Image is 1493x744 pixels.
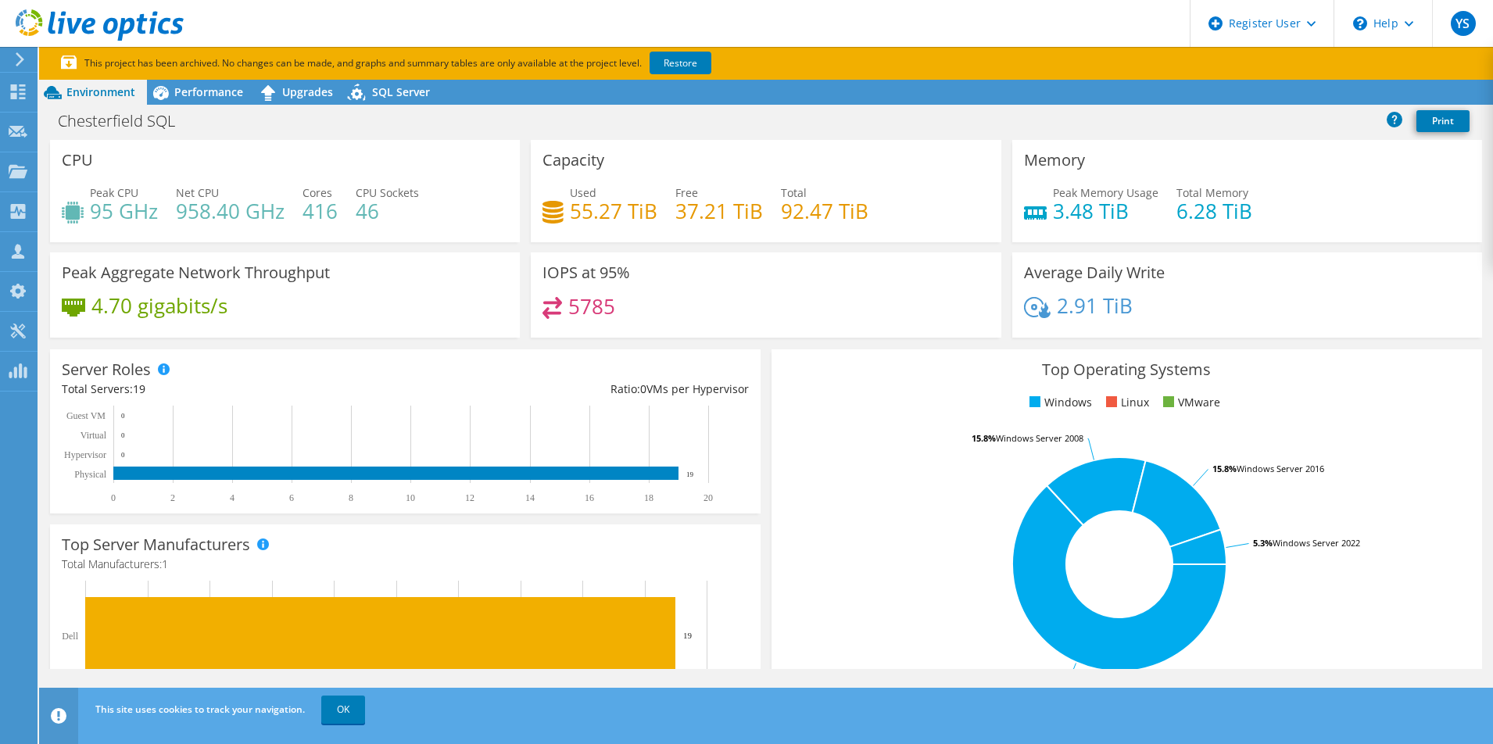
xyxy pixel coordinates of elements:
[1159,394,1220,411] li: VMware
[176,185,219,200] span: Net CPU
[162,556,168,571] span: 1
[686,470,694,478] text: 19
[121,451,125,459] text: 0
[1024,152,1085,169] h3: Memory
[781,185,807,200] span: Total
[542,152,604,169] h3: Capacity
[61,55,827,72] p: This project has been archived. No changes can be made, and graphs and summary tables are only av...
[1102,394,1149,411] li: Linux
[111,492,116,503] text: 0
[51,113,199,130] h1: Chesterfield SQL
[372,84,430,99] span: SQL Server
[303,202,338,220] h4: 416
[1212,463,1237,474] tspan: 15.8%
[230,492,235,503] text: 4
[465,492,474,503] text: 12
[62,152,93,169] h3: CPU
[74,469,106,480] text: Physical
[62,556,749,573] h4: Total Manufacturers:
[405,381,748,398] div: Ratio: VMs per Hypervisor
[62,361,151,378] h3: Server Roles
[90,185,138,200] span: Peak CPU
[62,536,250,553] h3: Top Server Manufacturers
[1416,110,1470,132] a: Print
[972,432,996,444] tspan: 15.8%
[81,430,107,441] text: Virtual
[356,185,419,200] span: CPU Sockets
[95,703,305,716] span: This site uses cookies to track your navigation.
[1253,537,1273,549] tspan: 5.3%
[1057,297,1133,314] h4: 2.91 TiB
[650,52,711,74] a: Restore
[90,202,158,220] h4: 95 GHz
[303,185,332,200] span: Cores
[133,381,145,396] span: 19
[996,432,1083,444] tspan: Windows Server 2008
[525,492,535,503] text: 14
[1053,202,1158,220] h4: 3.48 TiB
[1237,463,1324,474] tspan: Windows Server 2016
[289,492,294,503] text: 6
[66,84,135,99] span: Environment
[1026,394,1092,411] li: Windows
[121,412,125,420] text: 0
[62,381,405,398] div: Total Servers:
[282,84,333,99] span: Upgrades
[66,410,106,421] text: Guest VM
[1451,11,1476,36] span: YS
[783,361,1470,378] h3: Top Operating Systems
[1024,264,1165,281] h3: Average Daily Write
[542,264,630,281] h3: IOPS at 95%
[644,492,653,503] text: 18
[640,381,646,396] span: 0
[570,185,596,200] span: Used
[174,84,243,99] span: Performance
[356,202,419,220] h4: 46
[62,631,78,642] text: Dell
[568,298,615,315] h4: 5785
[176,202,285,220] h4: 958.40 GHz
[1273,537,1360,549] tspan: Windows Server 2022
[62,264,330,281] h3: Peak Aggregate Network Throughput
[585,492,594,503] text: 16
[675,185,698,200] span: Free
[91,297,227,314] h4: 4.70 gigabits/s
[781,202,868,220] h4: 92.47 TiB
[704,492,713,503] text: 20
[675,202,763,220] h4: 37.21 TiB
[64,449,106,460] text: Hypervisor
[121,431,125,439] text: 0
[170,492,175,503] text: 2
[321,696,365,724] a: OK
[570,202,657,220] h4: 55.27 TiB
[1176,185,1248,200] span: Total Memory
[683,631,693,640] text: 19
[1353,16,1367,30] svg: \n
[1176,202,1252,220] h4: 6.28 TiB
[349,492,353,503] text: 8
[1053,185,1158,200] span: Peak Memory Usage
[406,492,415,503] text: 10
